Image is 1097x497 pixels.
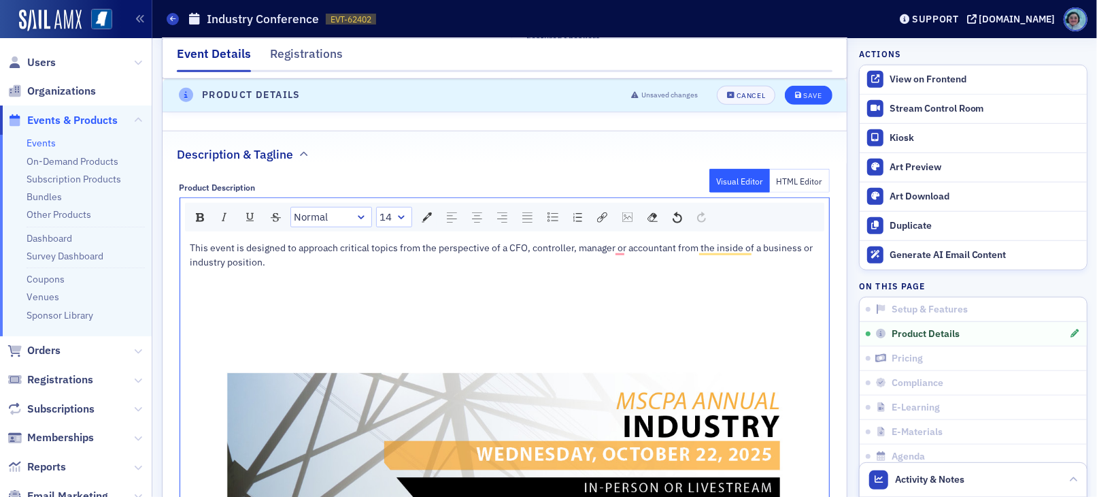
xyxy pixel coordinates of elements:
[890,191,1080,203] div: Art Download
[7,343,61,358] a: Orders
[860,240,1087,270] button: Generate AI Email Content
[7,402,95,417] a: Subscriptions
[288,207,374,227] div: rdw-block-control
[177,45,251,72] div: Event Details
[518,208,537,227] div: Justify
[643,208,662,227] div: Remove
[665,207,713,227] div: rdw-history-control
[618,208,637,227] div: Image
[202,88,301,102] h4: Product Details
[860,123,1087,153] a: Kiosk
[27,84,96,99] span: Organizations
[967,14,1060,24] button: [DOMAIN_NAME]
[860,182,1087,211] a: Art Download
[890,161,1080,174] div: Art Preview
[190,242,815,268] span: This event is designed to approach critical topics from the perspective of a CFO, controller, man...
[492,208,512,227] div: Right
[860,95,1087,123] a: Stream Control Room
[692,208,711,227] div: Redo
[467,208,487,227] div: Center
[439,207,540,227] div: rdw-textalign-control
[859,48,901,60] h4: Actions
[19,10,82,31] img: SailAMX
[270,45,343,70] div: Registrations
[291,208,371,227] a: Block Type
[785,86,832,105] button: Save
[27,232,72,244] a: Dashboard
[859,280,1087,292] h4: On this page
[7,55,56,70] a: Users
[27,430,94,445] span: Memberships
[540,207,590,227] div: rdw-list-control
[188,207,288,227] div: rdw-inline-control
[892,304,968,316] span: Setup & Features
[27,250,103,262] a: Survey Dashboard
[7,113,118,128] a: Events & Products
[414,207,439,227] div: rdw-color-picker
[641,90,698,101] span: Unsaved changes
[185,203,825,231] div: rdw-toolbar
[860,65,1087,94] a: View on Frontend
[737,92,765,99] div: Cancel
[890,103,1080,115] div: Stream Control Room
[376,207,412,227] div: rdw-dropdown
[442,208,462,227] div: Left
[91,9,112,30] img: SailAMX
[912,13,959,25] div: Support
[27,402,95,417] span: Subscriptions
[27,191,62,203] a: Bundles
[82,9,112,32] a: View Homepage
[180,182,256,193] div: Product Description
[27,155,118,167] a: On-Demand Products
[7,372,93,387] a: Registrations
[374,207,414,227] div: rdw-font-size-control
[214,208,235,227] div: Italic
[27,291,59,303] a: Venues
[770,169,830,193] button: HTML Editor
[640,207,665,227] div: rdw-remove-control
[27,309,93,321] a: Sponsor Library
[890,132,1080,144] div: Kiosk
[27,55,56,70] span: Users
[890,249,1080,261] div: Generate AI Email Content
[27,137,56,149] a: Events
[892,377,943,389] span: Compliance
[890,220,1080,232] div: Duplicate
[860,153,1087,182] a: Art Preview
[177,146,293,163] h2: Description & Tagline
[290,207,372,227] div: rdw-dropdown
[860,211,1087,240] button: Duplicate
[892,426,943,438] span: E-Materials
[615,207,640,227] div: rdw-image-control
[717,86,775,105] button: Cancel
[240,208,260,227] div: Underline
[7,84,96,99] a: Organizations
[668,208,687,227] div: Undo
[27,113,118,128] span: Events & Products
[7,430,94,445] a: Memberships
[380,210,392,225] span: 14
[979,13,1056,25] div: [DOMAIN_NAME]
[590,207,615,227] div: rdw-link-control
[892,451,925,463] span: Agenda
[207,11,319,27] h1: Industry Conference
[709,169,770,193] button: Visual Editor
[331,14,371,25] span: EVT-62402
[27,208,91,221] a: Other Products
[1064,7,1087,31] span: Profile
[191,208,209,227] div: Bold
[803,92,822,99] div: Save
[266,208,286,227] div: Strikethrough
[569,208,587,227] div: Ordered
[27,173,121,185] a: Subscription Products
[892,402,940,414] span: E-Learning
[27,372,93,387] span: Registrations
[892,328,960,340] span: Product Details
[294,210,328,225] span: Normal
[7,460,66,475] a: Reports
[896,472,965,487] span: Activity & Notes
[892,353,923,365] span: Pricing
[890,74,1080,86] div: View on Frontend
[27,343,61,358] span: Orders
